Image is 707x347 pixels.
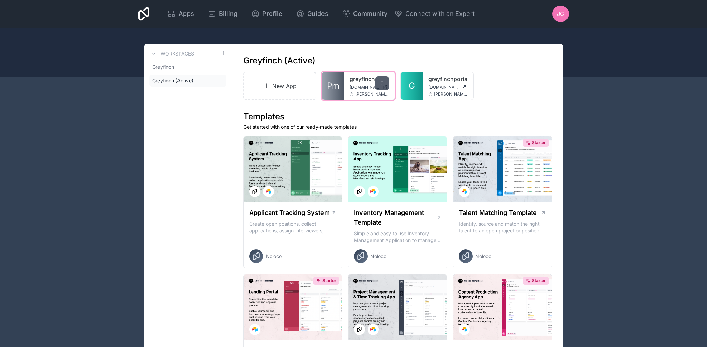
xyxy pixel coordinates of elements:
button: Connect with an Expert [394,9,475,19]
a: Apps [162,6,200,21]
span: Community [353,9,387,19]
span: Noloco [266,253,282,260]
p: Simple and easy to use Inventory Management Application to manage your stock, orders and Manufact... [354,230,442,244]
a: Guides [291,6,334,21]
span: Starter [532,140,546,146]
span: Profile [262,9,282,19]
span: Starter [532,278,546,284]
a: Pm [322,72,344,100]
span: Greyfinch [152,63,174,70]
span: Pm [327,80,339,91]
a: greyfinchportal [428,75,468,83]
span: Apps [178,9,194,19]
h1: Inventory Management Template [354,208,437,227]
span: [PERSON_NAME][EMAIL_ADDRESS][PERSON_NAME][DOMAIN_NAME] [434,91,468,97]
img: Airtable Logo [462,327,467,332]
h3: Workspaces [161,50,194,57]
h1: Greyfinch (Active) [243,55,316,66]
p: Create open positions, collect applications, assign interviewers, centralise candidate feedback a... [249,220,337,234]
span: JG [557,10,564,18]
span: [DOMAIN_NAME] [350,85,379,90]
p: Identify, source and match the right talent to an open project or position with our Talent Matchi... [459,220,546,234]
img: Airtable Logo [252,327,258,332]
h1: Templates [243,111,552,122]
img: Airtable Logo [266,189,271,194]
a: Greyfinch (Active) [149,75,226,87]
span: G [409,80,415,91]
span: Connect with an Expert [405,9,475,19]
a: [DOMAIN_NAME] [350,85,389,90]
span: [PERSON_NAME][EMAIL_ADDRESS][PERSON_NAME][DOMAIN_NAME] [355,91,389,97]
a: Greyfinch [149,61,226,73]
span: [DOMAIN_NAME] [428,85,458,90]
p: Get started with one of our ready-made templates [243,123,552,130]
a: greyfinch [350,75,389,83]
span: Guides [307,9,328,19]
a: Community [337,6,393,21]
a: Profile [246,6,288,21]
img: Airtable Logo [370,327,376,332]
span: Greyfinch (Active) [152,77,193,84]
span: Noloco [370,253,386,260]
a: G [401,72,423,100]
a: Workspaces [149,50,194,58]
span: Noloco [475,253,491,260]
span: Starter [322,278,336,284]
a: Billing [202,6,243,21]
a: New App [243,72,317,100]
img: Airtable Logo [462,189,467,194]
h1: Applicant Tracking System [249,208,330,218]
img: Airtable Logo [370,189,376,194]
a: [DOMAIN_NAME] [428,85,468,90]
h1: Talent Matching Template [459,208,537,218]
span: Billing [219,9,238,19]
